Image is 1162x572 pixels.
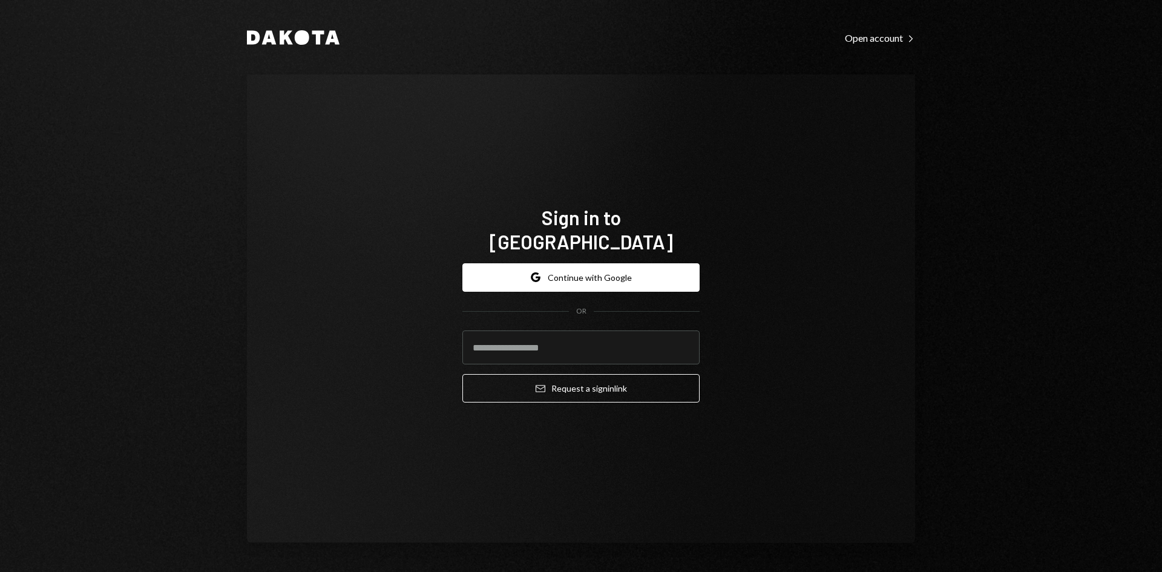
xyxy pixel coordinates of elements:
div: Open account [845,32,915,44]
button: Request a signinlink [462,374,700,403]
h1: Sign in to [GEOGRAPHIC_DATA] [462,205,700,254]
button: Continue with Google [462,263,700,292]
div: OR [576,306,586,317]
a: Open account [845,31,915,44]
